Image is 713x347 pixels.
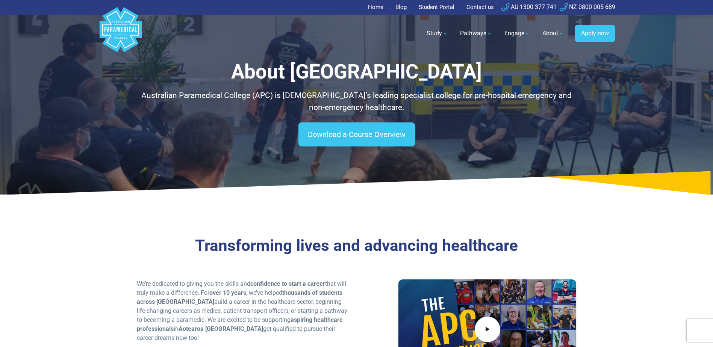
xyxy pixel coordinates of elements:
[422,23,453,44] a: Study
[575,25,615,42] a: Apply now
[137,90,577,113] p: Australian Paramedical College (APC) is [DEMOGRAPHIC_DATA]’s leading specialist college for pre-h...
[209,289,246,296] strong: over 10 years
[501,3,557,11] a: AU 1300 377 741
[179,325,263,332] strong: Aotearoa [GEOGRAPHIC_DATA]
[456,23,497,44] a: Pathways
[137,60,577,84] h1: About [GEOGRAPHIC_DATA]
[250,280,325,287] strong: confidence to start a career
[560,3,615,11] a: NZ 0800 005 689
[98,15,143,53] a: Australian Paramedical College
[137,236,577,255] h3: Transforming lives and advancing healthcare
[298,122,415,146] a: Download a Course Overview
[500,23,535,44] a: Engage
[538,23,569,44] a: About
[137,279,352,342] p: We’re dedicated to giving you the skills and that will truly make a difference. For , we’ve helpe...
